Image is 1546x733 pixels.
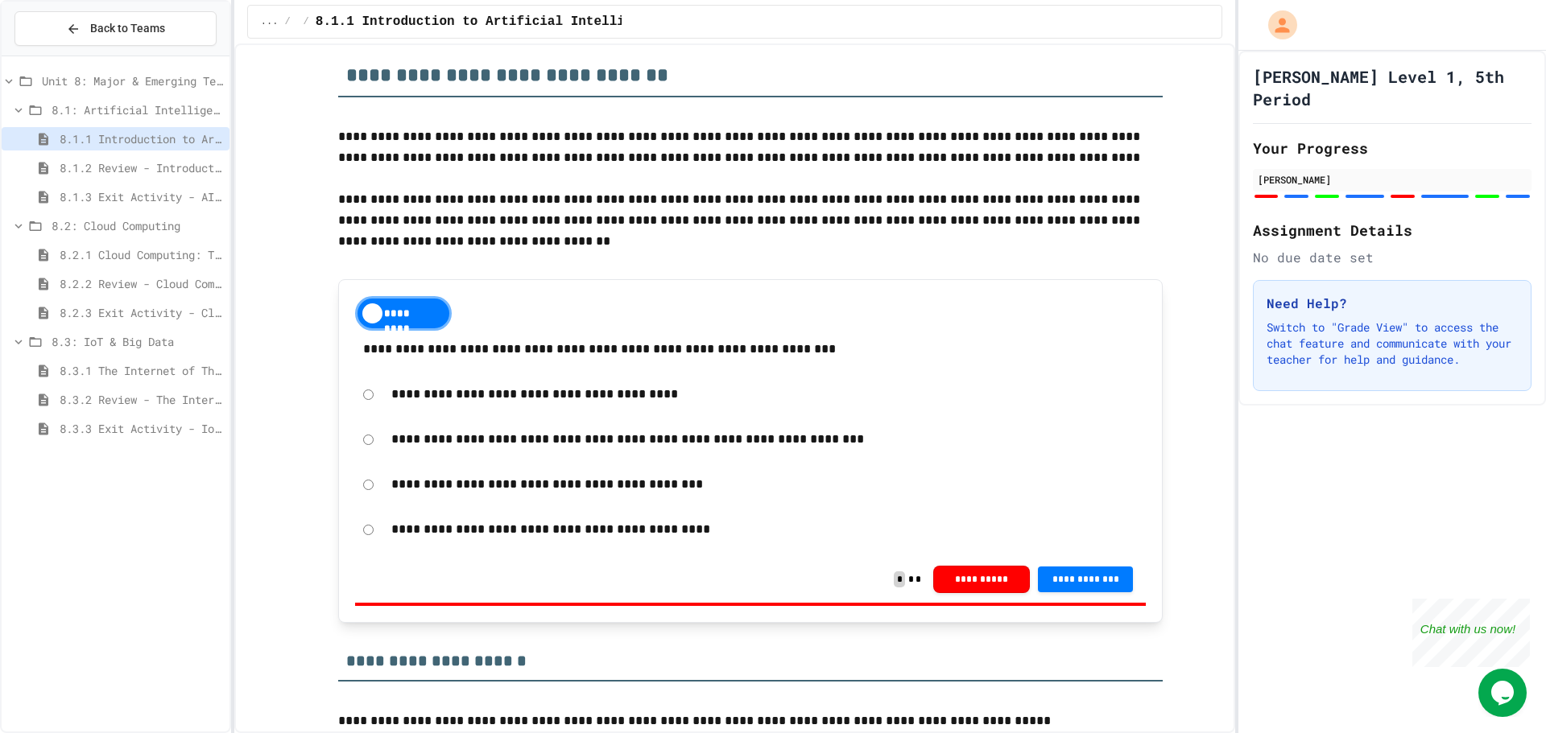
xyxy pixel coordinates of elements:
[60,275,223,292] span: 8.2.2 Review - Cloud Computing
[90,20,165,37] span: Back to Teams
[316,12,663,31] span: 8.1.1 Introduction to Artificial Intelligence
[52,333,223,350] span: 8.3: IoT & Big Data
[42,72,223,89] span: Unit 8: Major & Emerging Technologies
[52,217,223,234] span: 8.2: Cloud Computing
[60,362,223,379] span: 8.3.1 The Internet of Things and Big Data: Our Connected Digital World
[1267,294,1518,313] h3: Need Help?
[304,15,309,28] span: /
[261,15,279,28] span: ...
[1253,248,1532,267] div: No due date set
[1412,599,1530,667] iframe: chat widget
[52,101,223,118] span: 8.1: Artificial Intelligence Basics
[60,188,223,205] span: 8.1.3 Exit Activity - AI Detective
[1251,6,1301,43] div: My Account
[60,420,223,437] span: 8.3.3 Exit Activity - IoT Data Detective Challenge
[60,130,223,147] span: 8.1.1 Introduction to Artificial Intelligence
[1253,65,1532,110] h1: [PERSON_NAME] Level 1, 5th Period
[60,304,223,321] span: 8.2.3 Exit Activity - Cloud Service Detective
[1253,219,1532,241] h2: Assignment Details
[60,391,223,408] span: 8.3.2 Review - The Internet of Things and Big Data
[1253,137,1532,159] h2: Your Progress
[1478,669,1530,717] iframe: chat widget
[60,246,223,263] span: 8.2.1 Cloud Computing: Transforming the Digital World
[284,15,290,28] span: /
[1267,319,1518,368] p: Switch to "Grade View" to access the chat feature and communicate with your teacher for help and ...
[1258,172,1527,187] div: [PERSON_NAME]
[60,159,223,176] span: 8.1.2 Review - Introduction to Artificial Intelligence
[14,11,217,46] button: Back to Teams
